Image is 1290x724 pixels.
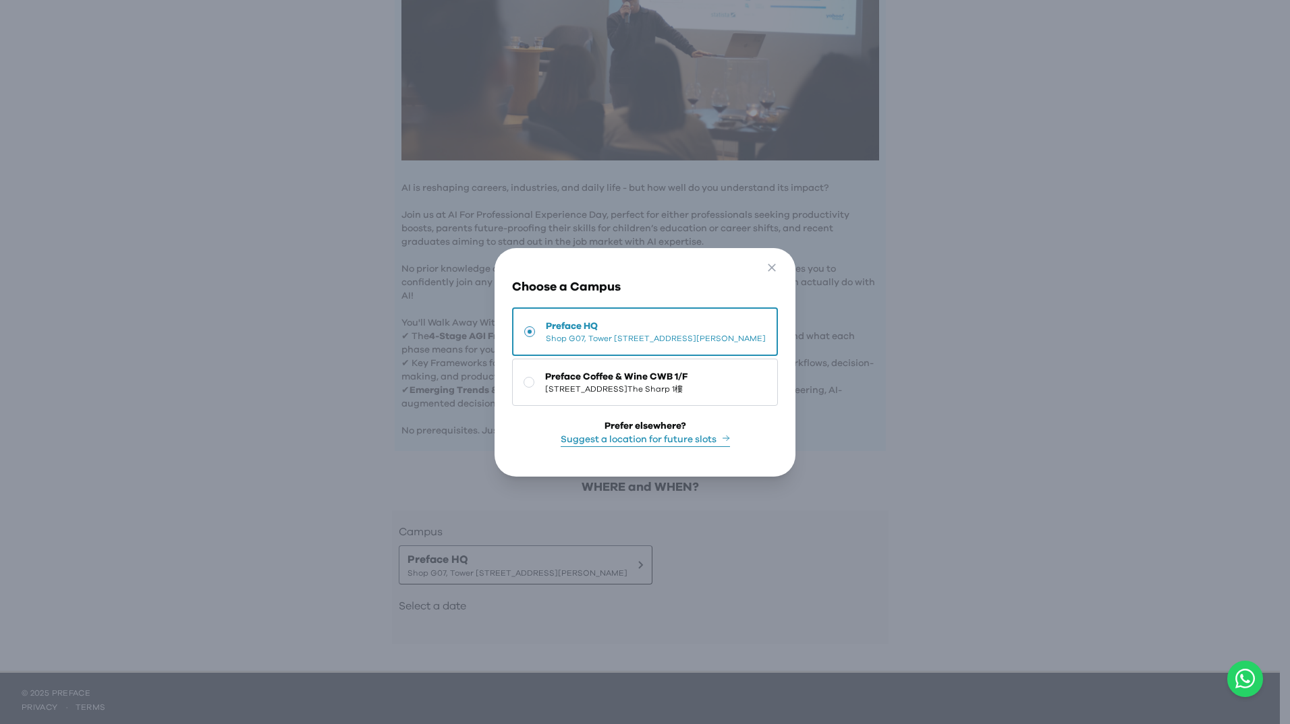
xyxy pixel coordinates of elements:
[512,307,778,356] button: Preface HQShop G07, Tower [STREET_ADDRESS][PERSON_NAME]
[512,278,778,297] h3: Choose a Campus
[605,419,686,433] div: Prefer elsewhere?
[546,320,766,333] span: Preface HQ
[545,370,688,384] span: Preface Coffee & Wine CWB 1/F
[561,433,730,447] button: Suggest a location for future slots
[512,359,778,406] button: Preface Coffee & Wine CWB 1/F[STREET_ADDRESS]The Sharp 1樓
[546,333,766,344] span: Shop G07, Tower [STREET_ADDRESS][PERSON_NAME]
[545,384,688,394] span: [STREET_ADDRESS]The Sharp 1樓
